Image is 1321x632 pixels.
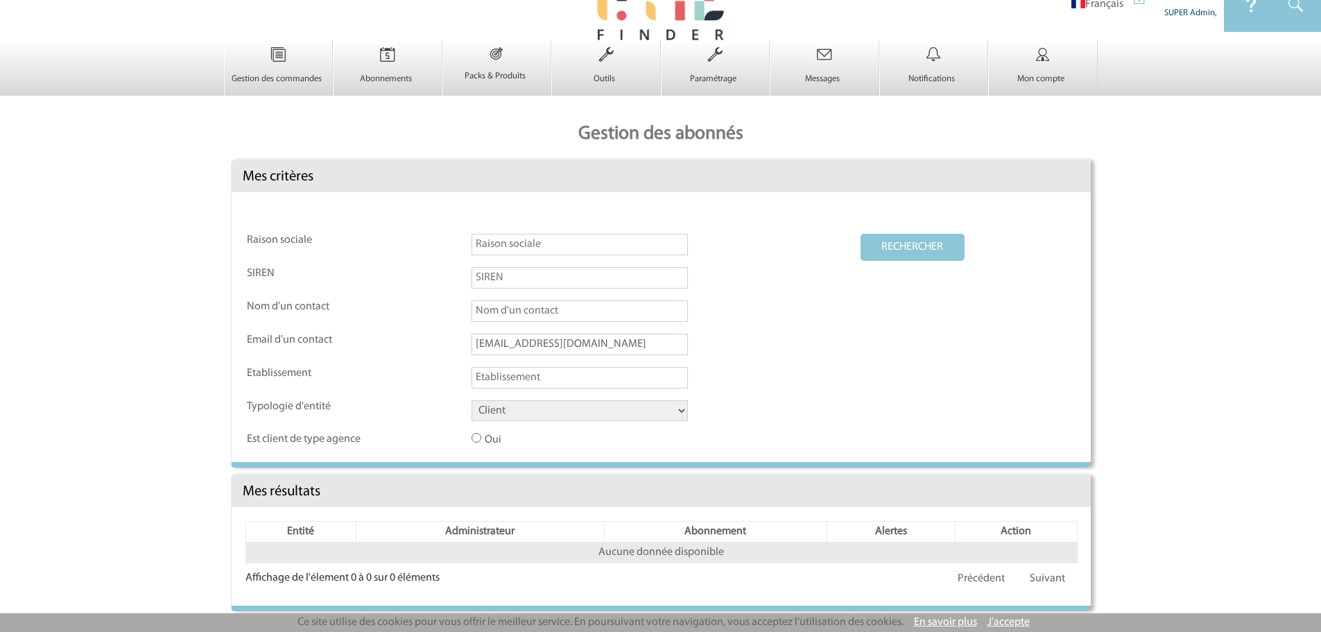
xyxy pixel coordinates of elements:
[955,522,1077,543] th: Action: activer pour trier la colonne par ordre croissant
[225,61,333,85] a: Gestion des commandes
[250,40,306,69] img: Gestion des commandes
[1018,566,1077,592] a: Suivant
[472,334,688,355] input: Email d'un contact
[946,566,1017,592] a: Précédent
[989,61,1097,85] a: Mon compte
[552,74,657,85] p: Outils
[662,74,766,85] p: Paramétrage
[880,61,988,85] a: Notifications
[225,74,329,85] p: Gestion des commandes
[1134,4,1217,19] div: SUPER Admin,
[472,267,688,289] input: SIREN
[1015,40,1071,69] img: Mon compte
[245,543,1077,563] td: Aucune donnée disponible
[356,522,604,543] th: Administrateur: activer pour trier la colonne par ordre croissant
[247,300,372,314] label: Nom d'un contact
[224,110,1098,160] p: Gestion des abonnés
[334,61,442,85] a: Abonnements
[905,40,962,69] img: Notifications
[297,617,904,628] span: Ce site utilise des cookies pour vous offrir le meilleur service. En poursuivant votre navigation...
[552,61,660,85] a: Outils
[469,40,524,67] img: Packs & Produits
[247,433,372,446] label: Est client de type agence
[861,234,965,261] button: RECHERCHER
[247,267,372,280] label: SIREN
[247,367,372,380] label: Etablissement
[914,617,977,628] a: En savoir plus
[827,522,955,543] th: Alertes: activer pour trier la colonne par ordre croissant
[443,71,548,82] p: Packs & Produits
[880,74,985,85] p: Notifications
[604,522,827,543] th: Abonnement: activer pour trier la colonne par ordre croissant
[232,475,1091,507] div: Mes résultats
[247,400,372,413] label: Typologie d'entité
[232,160,1091,192] div: Mes critères
[245,563,440,585] div: Affichage de l'élement 0 à 0 sur 0 éléments
[989,74,1094,85] p: Mon compte
[770,74,875,85] p: Messages
[796,40,853,69] img: Messages
[472,300,688,322] input: Nom d'un contact
[472,367,688,388] input: Etablissement
[770,61,879,85] a: Messages
[578,40,634,69] img: Outils
[247,234,372,247] label: Raison sociale
[245,522,356,543] th: Entité: activer pour trier la colonne par ordre décroissant
[662,61,770,85] a: Paramétrage
[987,617,1030,628] a: J'accepte
[443,58,551,82] a: Packs & Produits
[472,433,596,447] label: Oui
[247,334,372,347] label: Email d'un contact
[334,74,438,85] p: Abonnements
[687,40,743,69] img: Paramétrage
[359,40,416,69] img: Abonnements
[472,234,688,255] input: Raison sociale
